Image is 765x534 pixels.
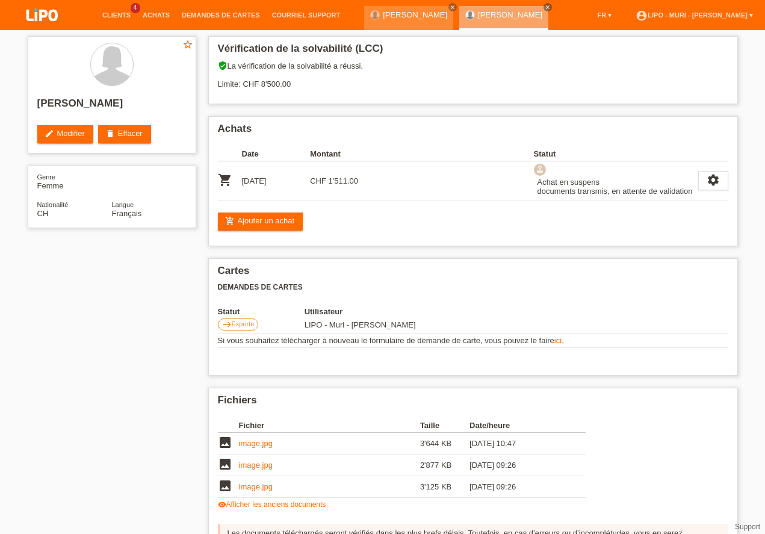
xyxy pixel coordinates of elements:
[137,11,176,19] a: Achats
[37,125,93,143] a: editModifier
[478,10,542,19] a: [PERSON_NAME]
[592,11,618,19] a: FR ▾
[37,209,49,218] span: Suisse
[420,476,469,498] td: 3'125 KB
[707,173,720,187] i: settings
[182,39,193,50] i: star_border
[534,147,698,161] th: Statut
[735,523,760,531] a: Support
[420,433,469,455] td: 3'644 KB
[218,213,303,231] a: add_shopping_cartAjouter un achat
[266,11,346,19] a: Courriel Support
[239,439,273,448] a: image.jpg
[469,418,568,433] th: Date/heure
[218,479,232,493] i: image
[450,4,456,10] i: close
[131,3,140,13] span: 4
[218,500,326,509] a: visibilityAfficher les anciens documents
[105,129,115,138] i: delete
[218,265,728,283] h2: Cartes
[469,433,568,455] td: [DATE] 10:47
[218,394,728,412] h2: Fichiers
[630,11,759,19] a: account_circleLIPO - Muri - [PERSON_NAME] ▾
[305,320,416,329] span: 20.09.2025
[218,283,728,292] h3: Demandes de cartes
[239,482,273,491] a: image.jpg
[448,3,457,11] a: close
[37,98,187,116] h2: [PERSON_NAME]
[98,125,151,143] a: deleteEffacer
[218,61,228,70] i: verified_user
[222,320,232,329] i: east
[545,4,551,10] i: close
[310,147,379,161] th: Montant
[218,334,728,348] td: Si vous souhaitez télécharger à nouveau le formulaire de demande de carte, vous pouvez le faire .
[469,455,568,476] td: [DATE] 09:26
[96,11,137,19] a: Clients
[218,43,728,61] h2: Vérification de la solvabilité (LCC)
[544,3,552,11] a: close
[176,11,266,19] a: Demandes de cartes
[182,39,193,52] a: star_border
[310,161,379,200] td: CHF 1'511.00
[45,129,54,138] i: edit
[218,457,232,471] i: image
[37,173,56,181] span: Genre
[242,147,311,161] th: Date
[242,161,311,200] td: [DATE]
[383,10,447,19] a: [PERSON_NAME]
[554,336,562,345] a: ici
[12,25,72,34] a: LIPO pay
[239,418,420,433] th: Fichier
[218,173,232,187] i: POSP00027808
[534,176,693,197] div: Achat en suspens documents transmis, en attente de validation
[218,123,728,141] h2: Achats
[112,209,142,218] span: Français
[37,172,112,190] div: Femme
[469,476,568,498] td: [DATE] 09:26
[112,201,134,208] span: Langue
[636,10,648,22] i: account_circle
[239,461,273,470] a: image.jpg
[232,320,255,328] span: Exporte
[218,307,305,316] th: Statut
[218,61,728,98] div: La vérification de la solvabilité a réussi. Limite: CHF 8'500.00
[225,216,235,226] i: add_shopping_cart
[218,435,232,450] i: image
[536,165,544,173] i: approval
[420,418,469,433] th: Taille
[37,201,69,208] span: Nationalité
[420,455,469,476] td: 2'877 KB
[305,307,509,316] th: Utilisateur
[218,500,226,509] i: visibility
